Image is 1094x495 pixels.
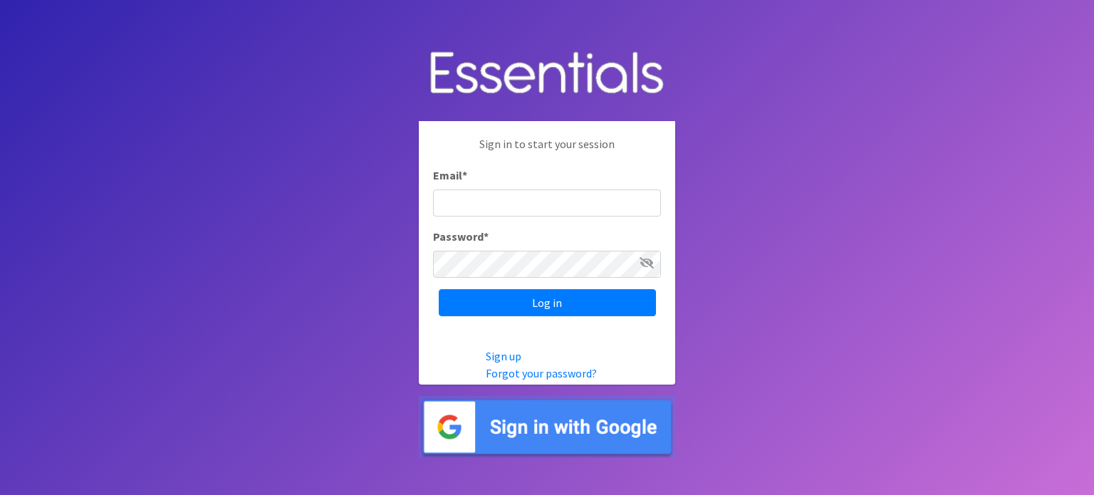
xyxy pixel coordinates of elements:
[486,349,521,363] a: Sign up
[462,168,467,182] abbr: required
[433,135,661,167] p: Sign in to start your session
[486,366,597,380] a: Forgot your password?
[433,228,489,245] label: Password
[433,167,467,184] label: Email
[419,396,675,458] img: Sign in with Google
[484,229,489,244] abbr: required
[439,289,656,316] input: Log in
[419,37,675,110] img: Human Essentials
